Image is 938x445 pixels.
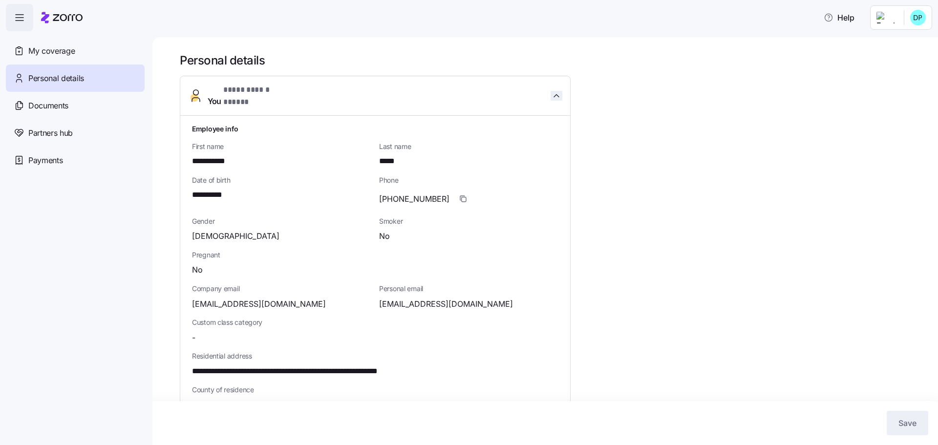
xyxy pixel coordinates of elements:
span: Date of birth [192,175,371,185]
span: Company email [192,284,371,294]
button: Help [816,8,862,27]
img: Employer logo [876,12,896,23]
a: My coverage [6,37,145,64]
span: Help [824,12,854,23]
span: [EMAIL_ADDRESS][DOMAIN_NAME] [192,298,326,310]
span: Last name [379,142,558,151]
span: Pregnant [192,250,558,260]
span: Documents [28,100,68,112]
span: - [192,332,195,344]
span: You [208,84,295,107]
h1: Personal details [180,53,924,68]
span: [EMAIL_ADDRESS][DOMAIN_NAME] [379,298,513,310]
span: Phone [379,175,558,185]
span: Custom class category [192,318,371,327]
h1: Employee info [192,124,558,134]
span: [DEMOGRAPHIC_DATA] [192,230,279,242]
a: Personal details [6,64,145,92]
span: No [192,264,203,276]
span: Gender [192,216,371,226]
span: [GEOGRAPHIC_DATA] [192,399,273,411]
span: Personal email [379,284,558,294]
span: First name [192,142,371,151]
span: No [379,230,390,242]
span: Personal details [28,72,84,85]
span: Smoker [379,216,558,226]
span: Residential address [192,351,558,361]
a: Partners hub [6,119,145,147]
span: My coverage [28,45,75,57]
span: County of residence [192,385,558,395]
a: Payments [6,147,145,174]
span: [PHONE_NUMBER] [379,193,449,205]
span: Partners hub [28,127,73,139]
span: Save [898,417,917,429]
img: c233a48f1e9e7ec418bb2977e7d72fb0 [910,10,926,25]
span: Payments [28,154,63,167]
a: Documents [6,92,145,119]
button: Save [887,411,928,435]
